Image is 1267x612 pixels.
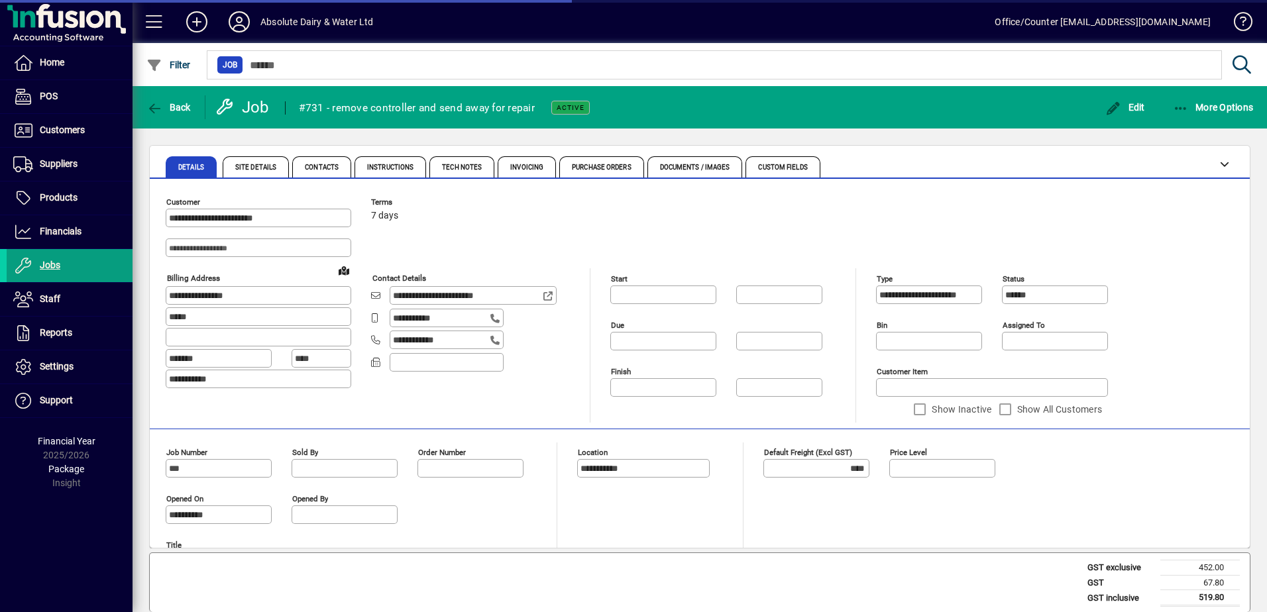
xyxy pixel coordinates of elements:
span: Edit [1105,102,1145,113]
app-page-header-button: Back [133,95,205,119]
div: Job [215,97,272,118]
span: Instructions [367,164,413,171]
td: 67.80 [1160,575,1240,590]
a: Settings [7,350,133,383]
span: Active [557,103,584,112]
mat-label: Location [578,448,608,457]
span: Back [146,102,191,113]
div: Absolute Dairy & Water Ltd [260,11,374,32]
mat-label: Customer [166,197,200,207]
td: 519.80 [1160,590,1240,606]
a: Knowledge Base [1224,3,1250,46]
a: Customers [7,114,133,147]
a: Reports [7,317,133,350]
span: POS [40,91,58,101]
mat-label: Bin [877,321,887,330]
mat-label: Opened by [292,494,328,503]
span: Home [40,57,64,68]
span: Staff [40,293,60,304]
span: Terms [371,198,451,207]
span: Filter [146,60,191,70]
span: Package [48,464,84,474]
button: Add [176,10,218,34]
mat-label: Due [611,321,624,330]
span: Contacts [305,164,339,171]
button: More Options [1170,95,1257,119]
span: Site Details [235,164,276,171]
span: 7 days [371,211,398,221]
a: Financials [7,215,133,248]
span: Invoicing [510,164,543,171]
button: Filter [143,53,194,77]
td: 452.00 [1160,560,1240,576]
a: Products [7,181,133,215]
span: Jobs [40,260,60,270]
a: Home [7,46,133,79]
td: GST exclusive [1081,560,1160,576]
span: Details [178,164,204,171]
mat-label: Start [611,274,628,283]
mat-label: Opened On [166,494,203,503]
button: Profile [218,10,260,34]
span: Tech Notes [442,164,482,171]
mat-label: Order number [418,448,466,457]
mat-label: Status [1003,274,1024,283]
span: Purchase Orders [572,164,632,171]
mat-label: Customer Item [877,367,928,376]
span: Products [40,192,78,203]
td: GST inclusive [1081,590,1160,606]
a: Support [7,384,133,417]
mat-label: Job number [166,448,207,457]
td: GST [1081,575,1160,590]
button: Back [143,95,194,119]
mat-label: Finish [611,367,631,376]
span: Financials [40,226,82,236]
button: Edit [1102,95,1148,119]
mat-label: Type [877,274,893,283]
a: POS [7,80,133,113]
span: Job [223,58,237,72]
span: Documents / Images [660,164,730,171]
a: Staff [7,283,133,316]
span: Suppliers [40,158,78,169]
span: Support [40,395,73,405]
span: Reports [40,327,72,338]
div: #731 - remove controller and send away for repair [299,97,535,119]
span: Customers [40,125,85,135]
div: Office/Counter [EMAIL_ADDRESS][DOMAIN_NAME] [995,11,1211,32]
span: Custom Fields [758,164,807,171]
span: More Options [1173,102,1254,113]
mat-label: Title [166,540,182,550]
mat-label: Assigned to [1003,321,1045,330]
span: Financial Year [38,436,95,446]
a: View on map [333,260,355,281]
mat-label: Sold by [292,448,318,457]
span: Settings [40,361,74,372]
a: Suppliers [7,148,133,181]
mat-label: Default Freight (excl GST) [764,448,852,457]
mat-label: Price Level [890,448,927,457]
